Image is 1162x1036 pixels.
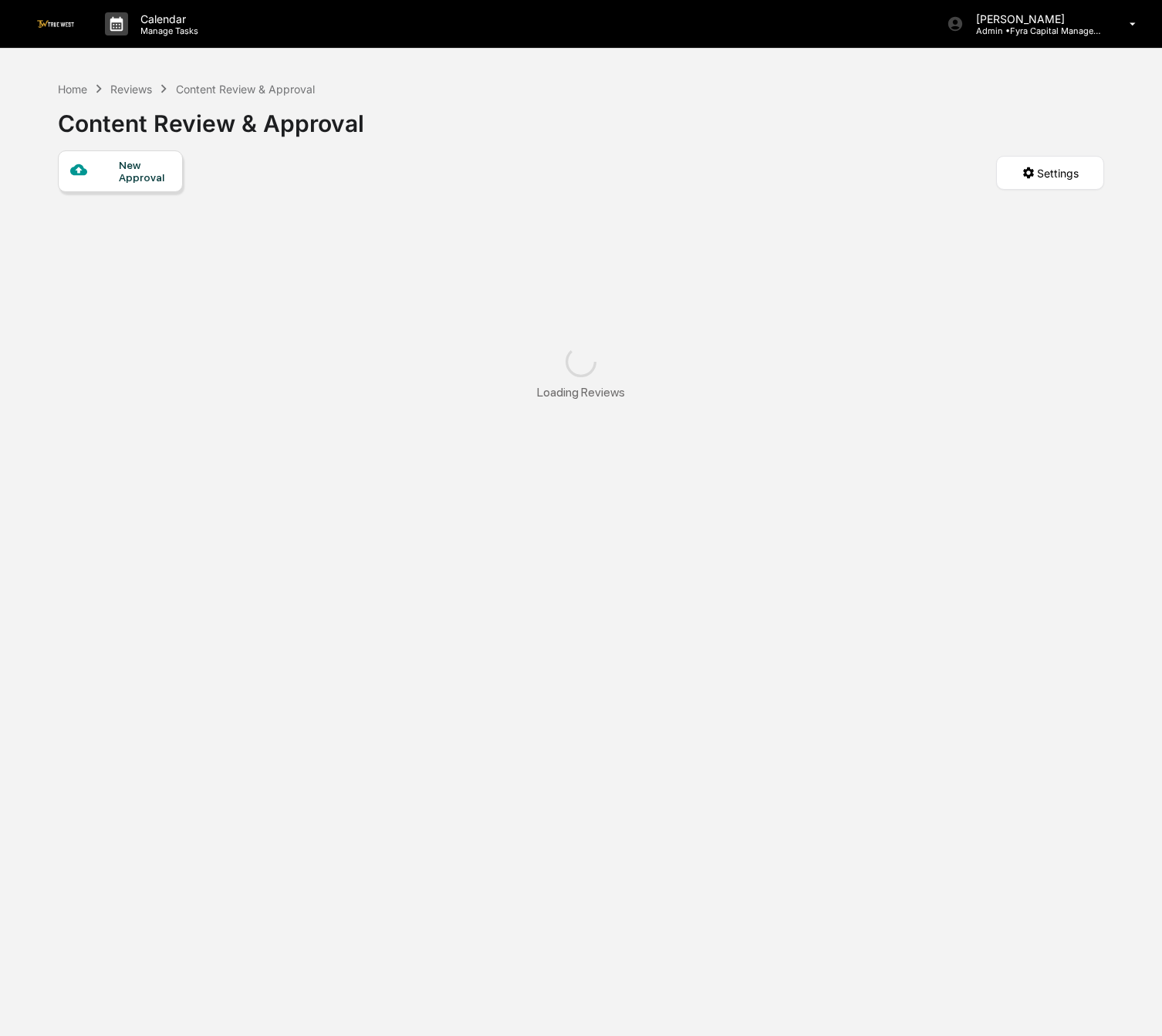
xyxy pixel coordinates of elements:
[537,385,625,400] div: Loading Reviews
[128,25,206,36] p: Manage Tasks
[119,159,171,184] div: New Approval
[110,83,152,96] div: Reviews
[996,156,1104,190] button: Settings
[58,83,87,96] div: Home
[176,83,315,96] div: Content Review & Approval
[964,25,1107,36] p: Admin • Fyra Capital Management
[37,20,74,27] img: logo
[964,12,1107,25] p: [PERSON_NAME]
[58,97,364,137] div: Content Review & Approval
[128,12,206,25] p: Calendar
